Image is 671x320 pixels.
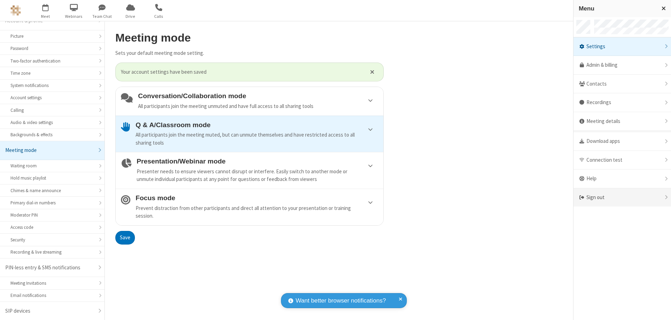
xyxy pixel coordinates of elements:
img: QA Selenium DO NOT DELETE OR CHANGE [10,5,21,16]
div: All participants join the meeting muted, but can unmute themselves and have restricted access to ... [136,131,378,147]
div: Sign out [573,188,671,207]
div: Download apps [573,132,671,151]
h4: Conversation/Collaboration mode [138,92,378,100]
span: Team Chat [89,13,115,20]
div: PIN-less entry & SMS notifications [5,264,94,272]
div: Settings [573,37,671,56]
div: Meeting details [573,112,671,131]
div: Recording & live streaming [10,249,94,255]
div: Password [10,45,94,52]
span: Your account settings have been saved [121,68,361,76]
div: Primary dial-in numbers [10,199,94,206]
div: Audio & video settings [10,119,94,126]
h4: Presentation/Webinar mode [137,158,378,165]
span: Meet [33,13,59,20]
div: Access code [10,224,94,231]
div: Recordings [573,93,671,112]
div: Calling [10,107,94,114]
p: Sets your default meeting mode setting. [115,49,384,57]
div: Two-factor authentication [10,58,94,64]
h4: Focus mode [136,194,378,202]
span: Drive [117,13,144,20]
h3: Menu [579,5,655,12]
div: Meeting mode [5,146,94,154]
h4: Q & A/Classroom mode [136,121,378,129]
div: Hold music playlist [10,175,94,181]
button: Save [115,231,135,245]
h2: Meeting mode [115,32,384,44]
div: Help [573,169,671,188]
button: Close alert [367,67,378,77]
div: Account settings [10,94,94,101]
div: System notifications [10,82,94,89]
span: Want better browser notifications? [296,296,386,305]
div: Meeting Invitations [10,280,94,286]
div: Email notifications [10,292,94,299]
div: Backgrounds & effects [10,131,94,138]
div: Moderator PIN [10,212,94,218]
div: Chimes & name announce [10,187,94,194]
div: Presenter needs to ensure viewers cannot disrupt or interfere. Easily switch to another mode or u... [137,168,378,183]
div: SIP devices [5,307,94,315]
div: Picture [10,33,94,39]
div: Contacts [573,75,671,94]
span: Calls [146,13,172,20]
div: Waiting room [10,162,94,169]
div: Prevent distraction from other participants and direct all attention to your presentation or trai... [136,204,378,220]
span: Webinars [61,13,87,20]
a: Admin & billing [573,56,671,75]
div: All participants join the meeting unmuted and have full access to all sharing tools [138,102,378,110]
div: Time zone [10,70,94,77]
div: Security [10,237,94,243]
div: Connection test [573,151,671,170]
